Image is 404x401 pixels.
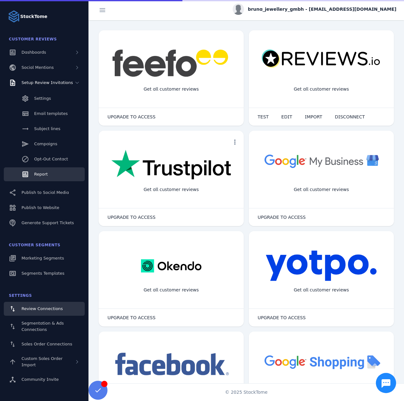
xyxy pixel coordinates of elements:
span: Segmentation & Ads Connections [21,321,64,332]
img: facebook.png [111,350,231,379]
a: Segmentation & Ads Connections [4,317,85,336]
span: Custom Sales Order Import [21,356,63,367]
span: Settings [34,96,51,101]
span: DISCONNECT [335,115,365,119]
a: Email templates [4,107,85,121]
a: Subject lines [4,122,85,136]
button: UPGRADE TO ACCESS [251,211,312,224]
img: feefo.png [111,49,231,77]
span: Social Mentions [21,65,54,70]
span: Review Connections [21,306,63,311]
img: okendo.webp [141,250,201,282]
button: UPGRADE TO ACCESS [101,211,162,224]
button: bruna_jewellery_gmbh - [EMAIL_ADDRESS][DOMAIN_NAME] [233,3,396,15]
button: UPGRADE TO ACCESS [251,311,312,324]
span: Publish to Website [21,205,59,210]
div: Get all customer reviews [289,282,354,298]
div: Get all customer reviews [289,181,354,198]
a: Report [4,167,85,181]
span: Dashboards [21,50,46,55]
span: bruna_jewellery_gmbh - [EMAIL_ADDRESS][DOMAIN_NAME] [248,6,396,13]
a: Campaigns [4,137,85,151]
span: © 2025 StackTome [225,389,268,396]
img: googleshopping.png [261,350,381,373]
button: TEST [251,111,275,123]
a: Generate Support Tickets [4,216,85,230]
span: Campaigns [34,141,57,146]
a: Publish to Social Media [4,186,85,200]
span: TEST [258,115,269,119]
a: Marketing Segments [4,251,85,265]
a: Settings [4,92,85,105]
div: Get all customer reviews [138,181,204,198]
a: Community Invite [4,373,85,386]
span: UPGRADE TO ACCESS [107,115,156,119]
a: Sales Order Connections [4,337,85,351]
strong: StackTome [20,13,47,20]
span: Generate Support Tickets [21,220,74,225]
span: Segments Templates [21,271,64,276]
img: googlebusiness.png [261,150,381,172]
img: yotpo.png [266,250,377,282]
span: Community Invite [21,377,59,382]
div: Get all customer reviews [289,81,354,98]
button: UPGRADE TO ACCESS [101,111,162,123]
a: Review Connections [4,302,85,316]
button: more [229,136,241,148]
span: Email templates [34,111,68,116]
div: Import Products from Google [284,382,358,399]
span: Subject lines [34,126,60,131]
button: EDIT [275,111,298,123]
a: Publish to Website [4,201,85,215]
button: IMPORT [298,111,328,123]
div: Get all customer reviews [138,282,204,298]
span: Setup Review Invitations [21,80,73,85]
button: DISCONNECT [328,111,371,123]
a: Opt-Out Contact [4,152,85,166]
a: Segments Templates [4,266,85,280]
span: Settings [9,293,32,298]
span: Publish to Social Media [21,190,69,195]
img: trustpilot.png [111,150,231,181]
span: Report [34,172,48,177]
img: reviewsio.svg [261,49,381,69]
button: UPGRADE TO ACCESS [101,311,162,324]
img: Logo image [8,10,20,23]
span: EDIT [281,115,292,119]
span: UPGRADE TO ACCESS [258,315,306,320]
span: Marketing Segments [21,256,64,260]
img: profile.jpg [233,3,244,15]
span: Opt-Out Contact [34,157,68,161]
span: UPGRADE TO ACCESS [258,215,306,219]
span: UPGRADE TO ACCESS [107,215,156,219]
span: Sales Order Connections [21,342,72,346]
span: IMPORT [305,115,322,119]
span: UPGRADE TO ACCESS [107,315,156,320]
span: Customer Reviews [9,37,57,41]
div: Get all customer reviews [138,81,204,98]
span: Customer Segments [9,243,60,247]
